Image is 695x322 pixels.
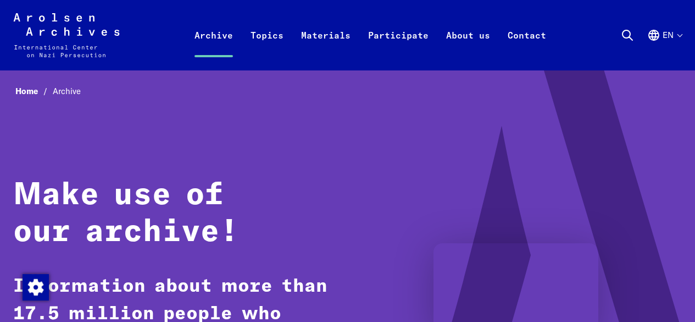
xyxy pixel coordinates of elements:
[292,26,359,70] a: Materials
[359,26,437,70] a: Participate
[499,26,555,70] a: Contact
[186,13,555,57] nav: Primary
[186,26,242,70] a: Archive
[647,29,682,68] button: English, language selection
[22,274,48,300] div: Change consent
[242,26,292,70] a: Topics
[53,86,81,96] span: Archive
[13,83,682,100] nav: Breadcrumb
[13,177,329,251] h1: Make use of our archive!
[437,26,499,70] a: About us
[23,274,49,301] img: Change consent
[15,86,53,96] a: Home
